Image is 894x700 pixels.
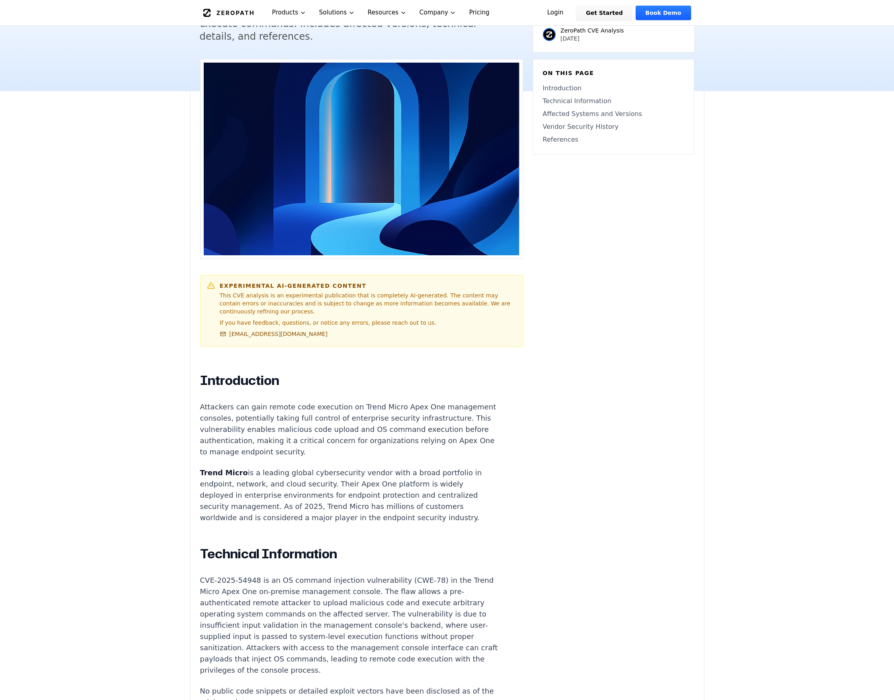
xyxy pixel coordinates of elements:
h2: Introduction [200,372,499,389]
img: ZeroPath CVE Analysis [543,28,556,41]
p: ZeroPath CVE Analysis [561,26,624,35]
img: Trend Micro Apex One CVE-2025-54948: Brief Summary of Critical Remote Code Execution Vulnerability [204,63,520,255]
a: Book Demo [636,6,691,20]
h2: Technical Information [200,546,499,562]
a: [EMAIL_ADDRESS][DOMAIN_NAME] [220,330,328,338]
a: References [543,135,684,144]
p: is a leading global cybersecurity vendor with a broad portfolio in endpoint, network, and cloud s... [200,467,499,523]
a: Get Started [576,6,632,20]
p: If you have feedback, questions, or notice any errors, please reach out to us. [220,319,516,327]
h6: Experimental AI-Generated Content [220,282,516,290]
a: Login [538,6,573,20]
strong: Trend Micro [200,468,248,477]
p: Attackers can gain remote code execution on Trend Micro Apex One management consoles, potentially... [200,401,499,458]
p: This CVE analysis is an experimental publication that is completely AI-generated. The content may... [220,291,516,315]
p: [DATE] [561,35,624,43]
a: Affected Systems and Versions [543,109,684,119]
a: Vendor Security History [543,122,684,132]
p: CVE-2025-54948 is an OS command injection vulnerability (CWE-78) in the Trend Micro Apex One on-p... [200,575,499,676]
a: Technical Information [543,96,684,106]
h6: On this page [543,69,684,77]
a: Introduction [543,83,684,93]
